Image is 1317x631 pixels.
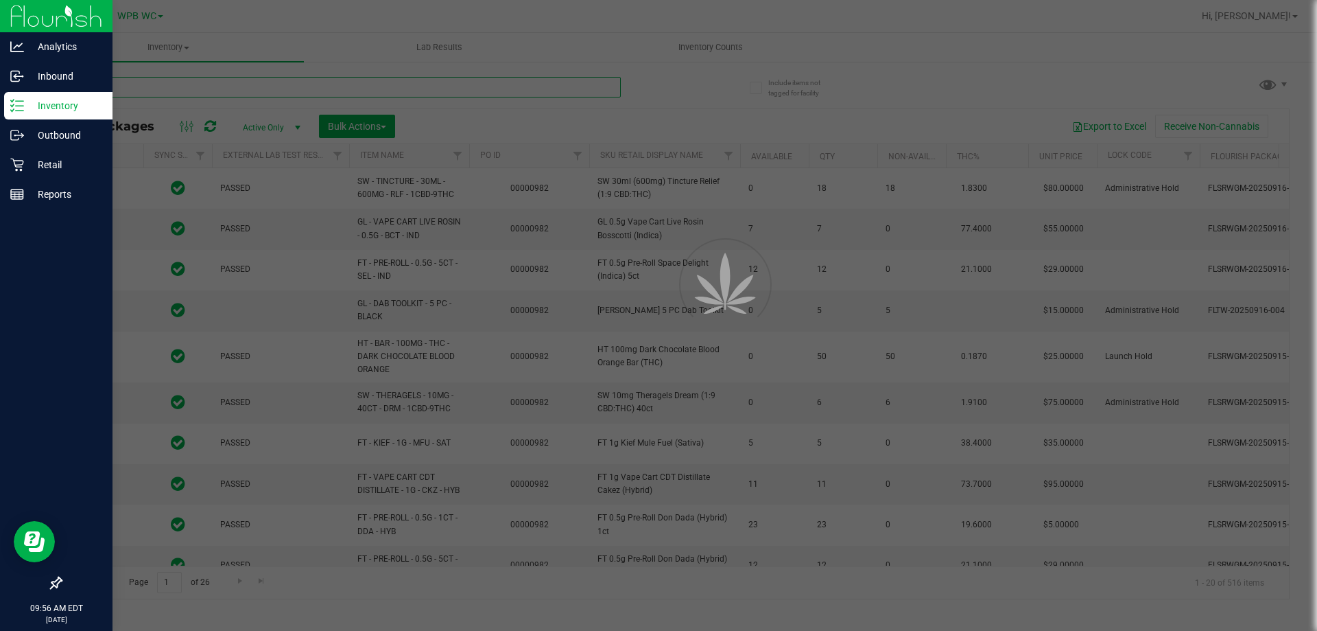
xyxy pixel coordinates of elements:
[6,615,106,625] p: [DATE]
[10,187,24,201] inline-svg: Reports
[24,38,106,55] p: Analytics
[6,602,106,615] p: 09:56 AM EDT
[10,69,24,83] inline-svg: Inbound
[24,127,106,144] p: Outbound
[10,158,24,172] inline-svg: Retail
[24,157,106,173] p: Retail
[14,521,55,562] iframe: Resource center
[10,99,24,113] inline-svg: Inventory
[24,68,106,84] p: Inbound
[24,97,106,114] p: Inventory
[10,40,24,54] inline-svg: Analytics
[24,186,106,203] p: Reports
[10,128,24,142] inline-svg: Outbound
